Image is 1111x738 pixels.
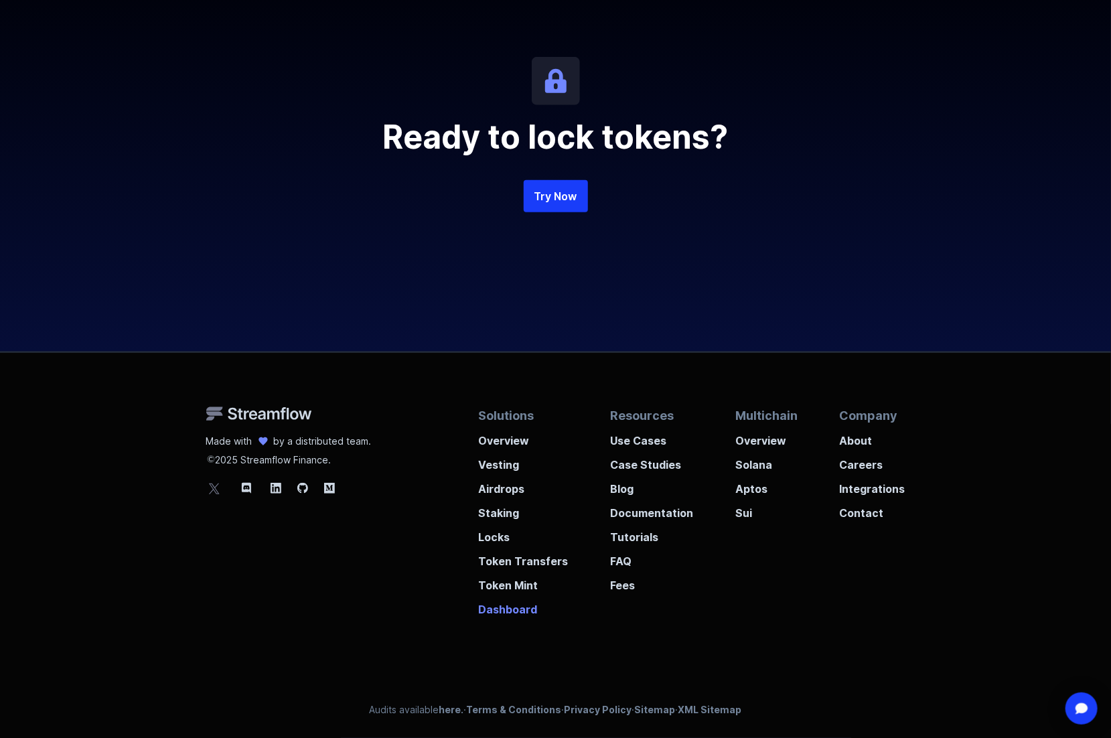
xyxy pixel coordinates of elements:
[565,704,632,715] a: Privacy Policy
[735,449,798,473] a: Solana
[839,449,905,473] a: Careers
[735,497,798,521] a: Sui
[479,473,569,497] a: Airdrops
[610,521,693,545] a: Tutorials
[479,407,569,425] p: Solutions
[610,425,693,449] a: Use Cases
[610,473,693,497] a: Blog
[479,449,569,473] a: Vesting
[479,425,569,449] a: Overview
[479,521,569,545] a: Locks
[839,425,905,449] a: About
[678,704,742,715] a: XML Sitemap
[467,704,562,715] a: Terms & Conditions
[839,497,905,521] a: Contact
[479,593,569,617] a: Dashboard
[479,497,569,521] a: Staking
[206,407,312,421] img: Streamflow Logo
[610,407,693,425] p: Resources
[839,473,905,497] a: Integrations
[479,545,569,569] a: Token Transfers
[370,703,742,717] p: Audits available · · · ·
[610,545,693,569] a: FAQ
[610,569,693,593] a: Fees
[735,407,798,425] p: Multichain
[479,569,569,593] a: Token Mint
[635,704,676,715] a: Sitemap
[735,425,798,449] a: Overview
[439,704,464,715] a: here.
[735,473,798,497] a: Aptos
[610,449,693,473] a: Case Studies
[274,435,372,448] p: by a distributed team.
[532,57,580,105] img: icon
[839,407,905,425] p: Company
[524,180,588,212] a: Try Now
[234,121,877,153] h2: Ready to lock tokens?
[206,448,372,467] p: 2025 Streamflow Finance.
[610,497,693,521] a: Documentation
[1065,692,1098,725] div: Open Intercom Messenger
[206,435,252,448] p: Made with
